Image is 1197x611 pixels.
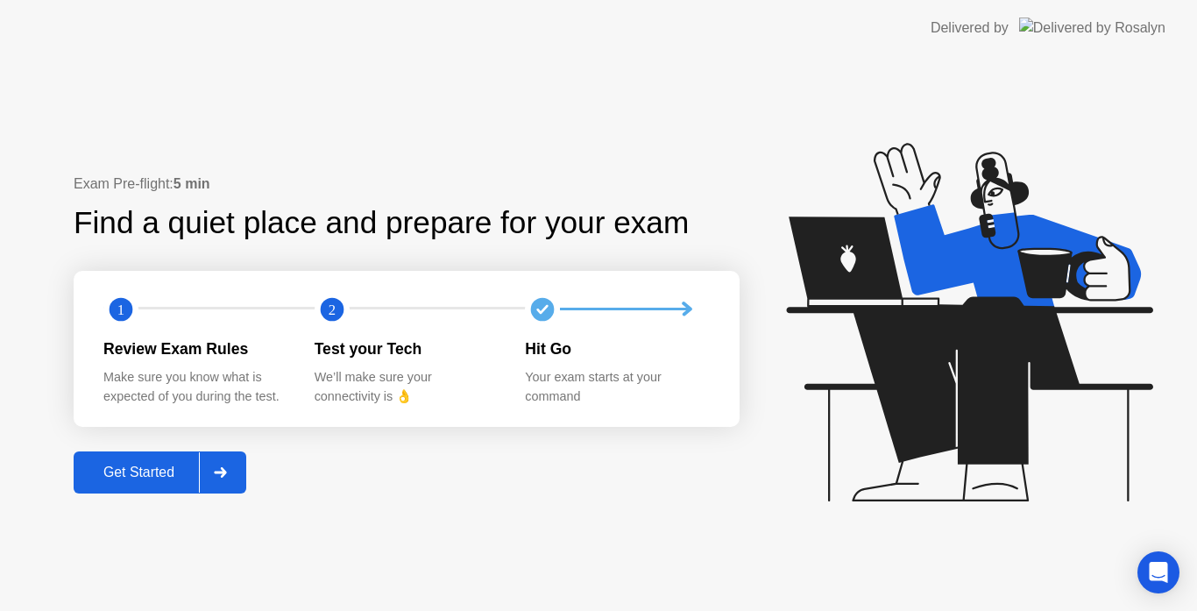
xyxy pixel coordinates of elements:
[74,200,691,246] div: Find a quiet place and prepare for your exam
[1019,18,1165,38] img: Delivered by Rosalyn
[117,301,124,317] text: 1
[315,368,498,406] div: We’ll make sure your connectivity is 👌
[74,451,246,494] button: Get Started
[1137,551,1179,593] div: Open Intercom Messenger
[174,176,210,191] b: 5 min
[315,337,498,360] div: Test your Tech
[103,368,287,406] div: Make sure you know what is expected of you during the test.
[79,465,199,480] div: Get Started
[525,368,708,406] div: Your exam starts at your command
[329,301,336,317] text: 2
[103,337,287,360] div: Review Exam Rules
[525,337,708,360] div: Hit Go
[931,18,1009,39] div: Delivered by
[74,174,740,195] div: Exam Pre-flight:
